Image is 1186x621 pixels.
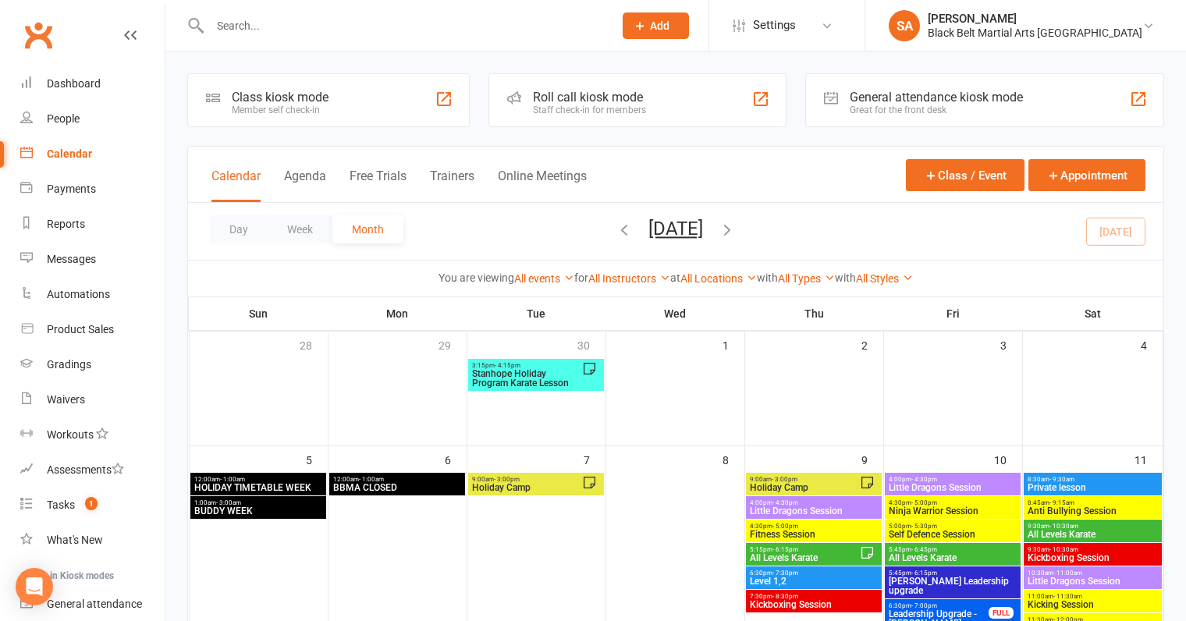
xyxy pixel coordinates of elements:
div: Staff check-in for members [533,105,646,115]
span: 8:45am [1027,499,1159,506]
span: Settings [753,8,796,43]
span: - 4:30pm [911,476,937,483]
strong: You are viewing [439,271,514,284]
a: People [20,101,165,137]
span: - 8:30pm [772,593,798,600]
span: - 9:30am [1049,476,1074,483]
span: 10:30am [1027,570,1159,577]
div: Roll call kiosk mode [533,90,646,105]
div: 9 [861,446,883,472]
div: 6 [445,446,467,472]
span: 11:00am [1027,593,1159,600]
div: [PERSON_NAME] [928,12,1142,26]
span: - 4:30pm [772,499,798,506]
div: Workouts [47,428,94,441]
button: Class / Event [906,159,1024,191]
div: FULL [989,607,1014,619]
span: - 10:30am [1049,546,1078,553]
span: 5:15pm [749,546,859,553]
span: - 7:00pm [911,602,937,609]
span: Add [650,20,669,32]
span: - 4:15pm [495,362,520,369]
button: Add [623,12,689,39]
a: Waivers [20,382,165,417]
span: 4:30pm [749,523,878,530]
a: Payments [20,172,165,207]
span: Holiday Camp [749,483,859,492]
span: - 1:00am [220,476,245,483]
span: Little Dragons Session [1027,577,1159,586]
span: - 7:30pm [772,570,798,577]
div: Calendar [47,147,92,160]
span: 6:30pm [749,570,878,577]
span: - 5:00pm [911,499,937,506]
th: Sat [1022,297,1163,330]
span: Anti Bullying Session [1027,506,1159,516]
div: 10 [994,446,1022,472]
input: Search... [205,15,602,37]
strong: with [757,271,778,284]
span: Stanhope Holiday Program Karate Lesson [471,369,581,388]
span: - 6:45pm [911,546,937,553]
span: Ninja Warrior Session [888,506,1017,516]
div: 30 [577,332,605,357]
button: Day [210,215,268,243]
span: - 11:30am [1053,593,1082,600]
span: [PERSON_NAME] Leadership upgrade [888,577,1017,595]
a: Clubworx [19,16,58,55]
span: - 3:00pm [494,476,520,483]
span: 5:45pm [888,546,1017,553]
span: - 5:00pm [772,523,798,530]
th: Thu [744,297,883,330]
span: Little Dragons Session [749,506,878,516]
a: Messages [20,242,165,277]
a: All events [514,272,574,285]
div: Gradings [47,358,91,371]
span: Kicking Session [1027,600,1159,609]
div: Automations [47,288,110,300]
span: HOLIDAY TIMETABLE WEEK [194,483,322,492]
div: Assessments [47,463,124,476]
span: 12:00am [332,476,461,483]
a: Workouts [20,417,165,452]
div: 5 [306,446,328,472]
span: - 6:15pm [911,570,937,577]
span: Private lesson [1027,483,1159,492]
div: Dashboard [47,77,101,90]
a: What's New [20,523,165,558]
th: Fri [883,297,1022,330]
span: Little Dragons Session [888,483,1017,492]
strong: for [574,271,588,284]
div: 2 [861,332,883,357]
span: - 9:15am [1049,499,1074,506]
span: BUDDY WEEK [194,506,322,516]
span: 5:45pm [888,570,1017,577]
span: 4:00pm [888,476,1017,483]
span: 9:00am [749,476,859,483]
span: - 11:00am [1053,570,1082,577]
button: Appointment [1028,159,1145,191]
div: 29 [439,332,467,357]
th: Sun [189,297,328,330]
a: Dashboard [20,66,165,101]
th: Wed [605,297,744,330]
button: Month [332,215,403,243]
div: Black Belt Martial Arts [GEOGRAPHIC_DATA] [928,26,1142,40]
div: Tasks [47,499,75,511]
span: 1:00am [194,499,322,506]
div: SA [889,10,920,41]
div: Class kiosk mode [232,90,328,105]
button: Calendar [211,169,261,202]
span: - 1:00am [359,476,384,483]
a: Reports [20,207,165,242]
span: Self Defence Session [888,530,1017,539]
button: Agenda [284,169,326,202]
button: Online Meetings [498,169,587,202]
span: Level 1,2 [749,577,878,586]
span: 3:15pm [471,362,581,369]
div: General attendance [47,598,142,610]
a: All Types [778,272,835,285]
span: 8:30am [1027,476,1159,483]
button: Free Trials [350,169,407,202]
span: - 3:00am [216,499,241,506]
